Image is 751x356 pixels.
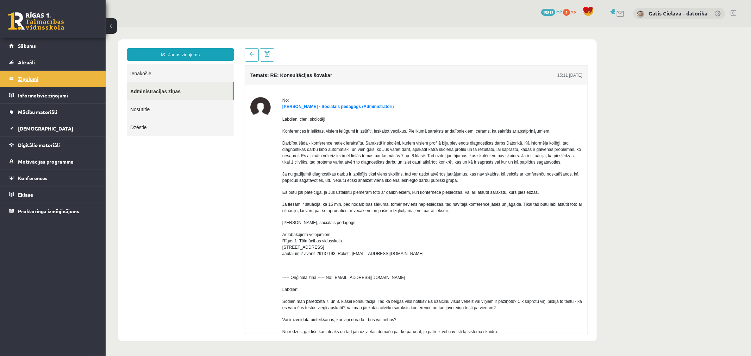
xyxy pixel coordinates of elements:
a: Sākums [9,38,97,54]
a: Nosūtītie [21,73,128,91]
span: Sākums [18,43,36,49]
p: Ar labākajiem vēlējumiem Rīgas 1. Tālmācības vidusskola [STREET_ADDRESS] Jautājumi? Zvani! 291371... [177,204,477,230]
p: [PERSON_NAME], sociālais pedagogs [177,192,477,199]
span: Aktuāli [18,59,35,65]
p: Konferences ir ieliktas, visiem ielūgumi ir izsūtīti, ieskaitot vecākus. Pielikumā saraksts ar da... [177,101,477,107]
div: 15:11 [DATE] [452,45,477,51]
img: Dagnija Gaubšteina - Sociālais pedagogs [145,70,165,90]
a: Rīgas 1. Tālmācības vidusskola [8,12,64,30]
span: Konferences [18,175,48,181]
a: [DEMOGRAPHIC_DATA] [9,120,97,136]
a: Dzēstie [21,91,128,109]
p: Ja tiešām ir situācija, ka 15 min, pēc nodarbības sākuma, tomēr neviens nepieslēdzas, tad nav taj... [177,174,477,187]
a: 15813 mP [541,9,562,14]
p: Nu redzēs, gaidīšu kas atnāks un tad jau uz vietas domāšu par ko parunāt, jo patreiz vēl nav īsti... [177,301,477,308]
a: 2 xp [563,9,579,14]
p: Vai ir izveidota pieteikšanās, kur viņi norāda - būs vai nebūs? [177,290,477,296]
span: 15813 [541,9,555,16]
span: Proktoringa izmēģinājums [18,208,79,214]
a: Proktoringa izmēģinājums [9,203,97,219]
legend: Informatīvie ziņojumi [18,87,97,103]
span: [DEMOGRAPHIC_DATA] [18,125,73,132]
a: Jauns ziņojums [21,21,129,34]
a: Ziņojumi [9,71,97,87]
a: Konferences [9,170,97,186]
span: Eklase [18,191,33,198]
a: Ienākošie [21,37,128,55]
p: Šodien man paredzēta 7. un 8. klasei konsultācija. Tad kā beigās viss notiks? Es uzaicinu visus v... [177,271,477,284]
img: Gatis Cielava - datorika [637,11,644,18]
span: Mācību materiāli [18,109,57,115]
legend: Ziņojumi [18,71,97,87]
a: Eklase [9,186,97,203]
a: [PERSON_NAME] - Sociālais pedagogs (Administratori) [177,77,288,82]
p: Labdien, cien. skolotāj! [177,89,477,95]
a: Informatīvie ziņojumi [9,87,97,103]
a: Digitālie materiāli [9,137,97,153]
span: mP [556,9,562,14]
span: Motivācijas programma [18,158,74,165]
a: Administrācijas ziņas [21,55,127,73]
span: xp [571,9,576,14]
p: ----- Oriģinālā ziņa ----- No: [EMAIL_ADDRESS][DOMAIN_NAME] [177,247,477,254]
a: Gatis Cielava - datorika [649,10,707,17]
div: No: [177,70,477,76]
h4: Temats: RE: Konsultācijas šovakar [145,45,226,51]
p: Es būtu ļoti pateicīga, ja Jūs uztaisītu piemēram foto ar dalībniekiem, kuri konfernecē pieslēdzā... [177,162,477,169]
span: 2 [563,9,570,16]
span: Digitālie materiāli [18,142,60,148]
p: Ja nu gadījumā diagnostikas darbu ir izpildījis tikai viens skolēns, tad var uzdot atvērtos jautā... [177,144,477,157]
p: Darbība šāda - konference netiek ierakstīta. Sarakstā ir skolēni, kuriem visiem profilā bija piev... [177,113,477,138]
a: Mācību materiāli [9,104,97,120]
a: Aktuāli [9,54,97,70]
p: Labdien! [177,259,477,266]
a: Motivācijas programma [9,153,97,170]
